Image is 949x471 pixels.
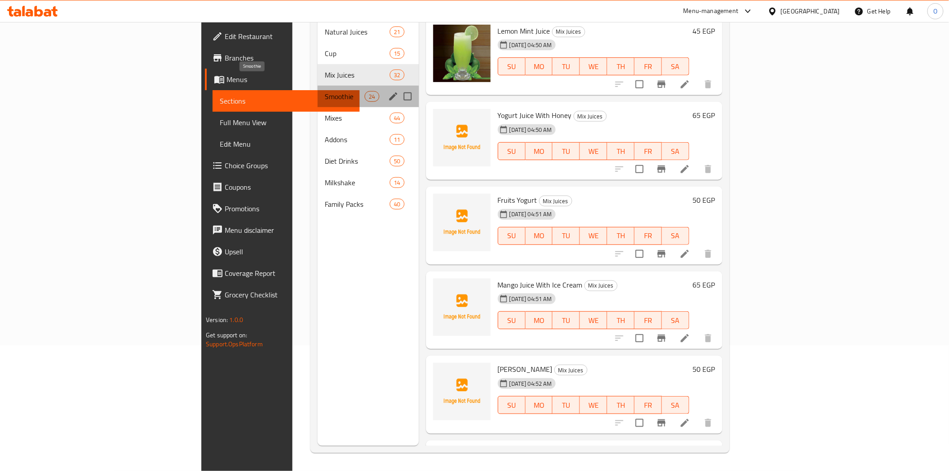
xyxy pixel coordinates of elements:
[553,142,580,160] button: TU
[553,57,580,75] button: TU
[638,60,658,73] span: FR
[498,142,526,160] button: SU
[697,243,719,265] button: delete
[662,57,689,75] button: SA
[553,396,580,414] button: TU
[502,145,522,158] span: SU
[630,414,649,432] span: Select to update
[318,172,419,193] div: Milkshake14
[498,278,583,292] span: Mango Juice With Ice Cream
[583,229,604,242] span: WE
[502,314,522,327] span: SU
[611,229,631,242] span: TH
[635,311,662,329] button: FR
[540,196,572,206] span: Mix Juices
[693,363,715,375] h6: 50 EGP
[506,41,556,49] span: [DATE] 04:50 AM
[526,311,553,329] button: MO
[693,279,715,291] h6: 65 EGP
[205,176,360,198] a: Coupons
[205,262,360,284] a: Coverage Report
[229,314,243,326] span: 1.0.0
[607,142,635,160] button: TH
[318,43,419,64] div: Cup15
[318,86,419,107] div: Smoothie24edit
[693,109,715,122] h6: 65 EGP
[390,28,404,36] span: 21
[635,142,662,160] button: FR
[390,48,404,59] div: items
[213,133,360,155] a: Edit Menu
[225,289,353,300] span: Grocery Checklist
[529,229,549,242] span: MO
[498,57,526,75] button: SU
[502,60,522,73] span: SU
[781,6,840,16] div: [GEOGRAPHIC_DATA]
[325,48,390,59] div: Cup
[390,157,404,166] span: 50
[205,198,360,219] a: Promotions
[651,158,672,180] button: Branch-specific-item
[390,134,404,145] div: items
[584,280,618,291] div: Mix Juices
[390,200,404,209] span: 40
[583,399,604,412] span: WE
[325,156,390,166] span: Diet Drinks
[539,196,572,206] div: Mix Juices
[556,399,576,412] span: TU
[498,227,526,245] button: SU
[666,229,686,242] span: SA
[580,57,607,75] button: WE
[666,145,686,158] span: SA
[225,203,353,214] span: Promotions
[574,111,606,122] span: Mix Juices
[226,74,353,85] span: Menus
[502,229,522,242] span: SU
[498,362,553,376] span: [PERSON_NAME]
[580,311,607,329] button: WE
[556,145,576,158] span: TU
[526,227,553,245] button: MO
[611,145,631,158] span: TH
[683,6,739,17] div: Menu-management
[318,150,419,172] div: Diet Drinks50
[662,396,689,414] button: SA
[580,396,607,414] button: WE
[433,194,491,251] img: Fruits Yogurt
[205,26,360,47] a: Edit Restaurant
[433,25,491,82] img: Lemon Mint Juice
[553,227,580,245] button: TU
[225,52,353,63] span: Branches
[611,60,631,73] span: TH
[635,227,662,245] button: FR
[607,311,635,329] button: TH
[662,311,689,329] button: SA
[697,74,719,95] button: delete
[390,179,404,187] span: 14
[205,155,360,176] a: Choice Groups
[325,26,390,37] span: Natural Juices
[666,314,686,327] span: SA
[390,135,404,144] span: 11
[529,399,549,412] span: MO
[390,114,404,122] span: 44
[693,194,715,206] h6: 50 EGP
[390,70,404,80] div: items
[580,142,607,160] button: WE
[498,24,550,38] span: Lemon Mint Juice
[666,399,686,412] span: SA
[205,219,360,241] a: Menu disclaimer
[611,314,631,327] span: TH
[390,71,404,79] span: 32
[390,113,404,123] div: items
[662,142,689,160] button: SA
[506,126,556,134] span: [DATE] 04:50 AM
[651,327,672,349] button: Branch-specific-item
[529,314,549,327] span: MO
[390,177,404,188] div: items
[213,112,360,133] a: Full Menu View
[325,70,390,80] div: Mix Juices
[638,229,658,242] span: FR
[390,199,404,209] div: items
